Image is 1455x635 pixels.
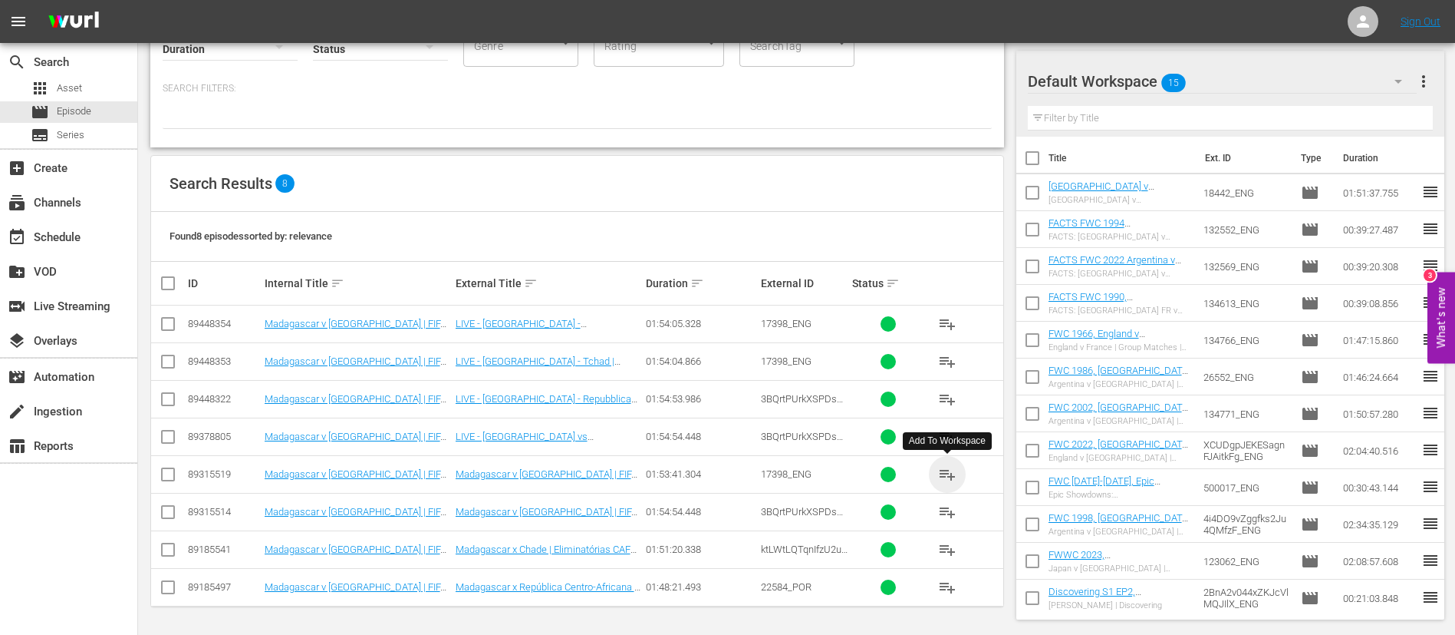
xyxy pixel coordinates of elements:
span: Reports [8,437,26,455]
div: 89448354 [188,318,260,329]
span: Episode [1301,257,1319,276]
div: England v [GEOGRAPHIC_DATA] | Quarter-finals | FIFA World Cup Qatar 2022™ | Full Match Replay [1048,453,1192,463]
a: FWC 2002, [GEOGRAPHIC_DATA] v [GEOGRAPHIC_DATA] (EN) [1048,402,1190,425]
span: Automation [8,368,26,386]
td: 01:50:57.280 [1337,395,1421,432]
button: Open [558,36,573,51]
span: VOD [8,263,26,281]
p: Search Filters: [163,82,992,95]
span: Episode [1301,442,1319,460]
a: [GEOGRAPHIC_DATA] v [GEOGRAPHIC_DATA] | FIFA World Cup 26™ CAF Qualifiers(EN) [1048,180,1167,227]
td: 01:51:37.755 [1337,174,1421,211]
span: 17398_ENG [761,468,811,480]
td: 02:34:35.129 [1337,506,1421,543]
span: menu [9,12,28,31]
span: Ingestion [8,402,26,421]
div: 01:54:53.986 [646,393,755,405]
a: FWC 1986, [GEOGRAPHIC_DATA] v [GEOGRAPHIC_DATA], Quarter-Finals - FMR (EN) [1048,365,1190,399]
a: Madagascar v [GEOGRAPHIC_DATA] | FIFA World Cup 26™ CAF Qualifiers (EN) [265,468,446,491]
div: 89448322 [188,393,260,405]
button: Open [704,36,719,51]
th: Duration [1334,137,1426,180]
button: Open Feedback Widget [1427,272,1455,363]
span: playlist_add [938,541,956,559]
td: 134766_ENG [1197,322,1295,359]
div: External Title [456,274,642,293]
a: LIVE - [GEOGRAPHIC_DATA] - Repubblica Centrafricana | Qualificazioni CAF ai Mondiali FIFA 26™ [456,393,637,428]
div: 89378805 [188,431,260,442]
td: 01:46:24.664 [1337,359,1421,395]
td: 00:39:08.856 [1337,285,1421,322]
span: playlist_add [938,465,956,484]
span: Overlays [8,332,26,350]
button: playlist_add [929,381,966,418]
td: 134613_ENG [1197,285,1295,322]
td: 18442_ENG [1197,174,1295,211]
span: 17398_ENG [761,318,811,329]
td: 134771_ENG [1197,395,1295,432]
td: 4i4DO9vZggfks2Ju4QMfzF_ENG [1197,506,1295,543]
button: more_vert [1414,63,1433,100]
a: FWC 1998, [GEOGRAPHIC_DATA] v [GEOGRAPHIC_DATA], Round of 16 - FMR (EN) [1048,512,1191,547]
td: 02:08:57.608 [1337,543,1421,580]
span: reorder [1421,367,1440,385]
span: Create [8,159,26,177]
span: sort [886,276,900,290]
div: FACTS: [GEOGRAPHIC_DATA] FR v [GEOGRAPHIC_DATA] | [GEOGRAPHIC_DATA] 90 [1048,306,1192,316]
div: 01:51:20.338 [646,544,755,555]
a: FWC [DATE]-[DATE], Epic Showdowns: England v [GEOGRAPHIC_DATA] (EN) (FWC [DATE]-[DATE], Epic Show... [1048,475,1190,544]
td: 02:04:40.516 [1337,432,1421,469]
span: reorder [1421,404,1440,422]
a: FACTS FWC 1990, [GEOGRAPHIC_DATA] v [GEOGRAPHIC_DATA] (EN) [1048,291,1162,326]
button: playlist_add [929,456,966,493]
a: LIVE - [GEOGRAPHIC_DATA] - [GEOGRAPHIC_DATA] | Qualificazioni CAF ai Mondiali FIFA 26™ [456,318,634,352]
span: Asset [57,81,82,96]
span: Search [8,53,26,71]
a: Madagascar v [GEOGRAPHIC_DATA] | FIFA World Cup 26™ CAF Qualifiers (FR) [265,356,446,379]
div: Default Workspace [1028,60,1417,103]
div: [PERSON_NAME] | Discovering [1048,600,1192,610]
div: Duration [646,274,755,293]
a: LIVE - [GEOGRAPHIC_DATA] vs [GEOGRAPHIC_DATA] | Eliminatorias CAF Mundial de la FIFA 26™ [456,431,632,465]
span: apps [31,79,49,98]
th: Title [1048,137,1196,180]
div: Epic Showdowns: [GEOGRAPHIC_DATA] v [GEOGRAPHIC_DATA] [1048,490,1192,500]
div: 89315519 [188,468,260,480]
span: 3BQrtPUrkXSPDs5n6jgbUG_ENG [761,506,848,529]
span: Episode [1301,478,1319,497]
div: 89185497 [188,581,260,593]
div: Argentina v [GEOGRAPHIC_DATA] | Quarter-finals | 1986 FIFA World Cup [GEOGRAPHIC_DATA]™ | Full Ma... [1048,379,1192,389]
span: reorder [1421,441,1440,459]
div: 89315514 [188,506,260,518]
span: playlist_add [938,352,956,371]
td: 01:47:15.860 [1337,322,1421,359]
button: playlist_add [929,531,966,568]
span: Episode [1301,331,1319,349]
td: XCUDgpJEKESagnFJAitkFg_ENG [1197,432,1295,469]
button: playlist_add [929,306,966,342]
div: External ID [761,277,848,289]
div: 01:54:54.448 [646,431,755,442]
div: FACTS: [GEOGRAPHIC_DATA] v [GEOGRAPHIC_DATA] | [GEOGRAPHIC_DATA] 94 [1048,232,1192,242]
div: 01:53:41.304 [646,468,755,480]
span: 3BQrtPUrkXSPDs5n6jgbUG_ENG [761,431,848,454]
span: playlist_add [938,390,956,408]
div: FACTS: [GEOGRAPHIC_DATA] v [GEOGRAPHIC_DATA] | [GEOGRAPHIC_DATA] 2022 [1048,269,1192,279]
img: ans4CAIJ8jUAAAAAAAAAAAAAAAAAAAAAAAAgQb4GAAAAAAAAAAAAAAAAAAAAAAAAJMjXAAAAAAAAAAAAAAAAAAAAAAAAgAT5G... [37,4,110,40]
span: 15 [1161,67,1186,99]
div: 89185541 [188,544,260,555]
div: 01:54:54.448 [646,506,755,518]
span: Episode [1301,515,1319,534]
span: Live Streaming [8,297,26,316]
span: reorder [1421,588,1440,607]
span: Episode [1301,589,1319,607]
a: Madagascar v [GEOGRAPHIC_DATA] | FIFA World Cup 26™ CAF Qualifiers (IT) [265,393,446,416]
td: 00:39:20.308 [1337,248,1421,285]
div: Status [852,274,924,293]
a: FACTS FWC 2022 Argentina v [GEOGRAPHIC_DATA] (EN) (FACTS FWC 2022 Argentina v [GEOGRAPHIC_DATA] (... [1048,254,1181,312]
a: Sign Out [1401,15,1440,28]
a: FWC 2022, [GEOGRAPHIC_DATA] v [GEOGRAPHIC_DATA] (EN) [1048,438,1190,461]
th: Type [1292,137,1334,180]
span: reorder [1421,478,1440,496]
td: 500017_ENG [1197,469,1295,506]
